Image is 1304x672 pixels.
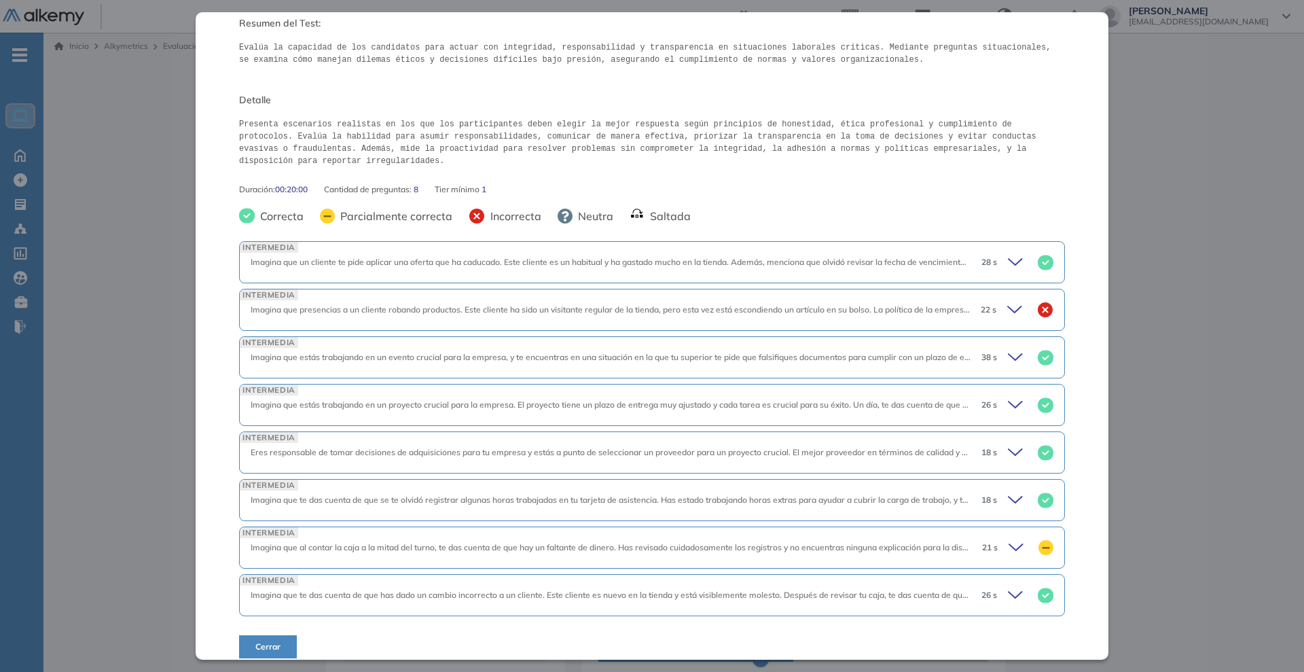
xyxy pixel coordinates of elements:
span: 00:20:00 [275,183,308,196]
span: Detalle [239,93,1065,107]
span: 21 s [982,542,998,554]
span: Saltada [645,208,691,224]
span: INTERMEDIA [240,242,298,252]
span: 38 s [981,351,997,364]
span: INTERMEDIA [240,337,298,347]
span: Imagina que un cliente te pide aplicar una oferta que ha caducado. Este cliente es un habitual y ... [251,257,1167,267]
span: INTERMEDIA [240,289,298,300]
span: Tier mínimo [435,183,482,196]
span: Cerrar [255,641,280,653]
span: 18 s [981,494,997,506]
span: 26 s [981,399,997,411]
span: INTERMEDIA [240,527,298,537]
button: Cerrar [239,635,297,658]
span: INTERMEDIA [240,385,298,395]
span: Cantidad de preguntas: [324,183,414,196]
span: INTERMEDIA [240,432,298,442]
span: 18 s [981,446,997,459]
div: Widget de chat [1236,607,1304,672]
span: 1 [482,183,486,196]
span: Parcialmente correcta [335,208,452,224]
span: INTERMEDIA [240,480,298,490]
span: Neutra [573,208,613,224]
iframe: Chat Widget [1236,607,1304,672]
span: Incorrecta [485,208,541,224]
span: 28 s [981,256,997,268]
span: Imagina que te das cuenta de que se te olvidó registrar algunas horas trabajadas en tu tarjeta de... [251,495,1210,505]
span: 8 [414,183,418,196]
pre: Evalúa la capacidad de los candidatos para actuar con integridad, responsabilidad y transparencia... [239,41,1065,66]
span: INTERMEDIA [240,575,298,585]
span: Correcta [255,208,304,224]
span: 26 s [981,589,997,601]
span: 22 s [981,304,996,316]
pre: Presenta escenarios realistas en los que los participantes deben elegir la mejor respuesta según ... [239,118,1065,167]
span: Duración : [239,183,275,196]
